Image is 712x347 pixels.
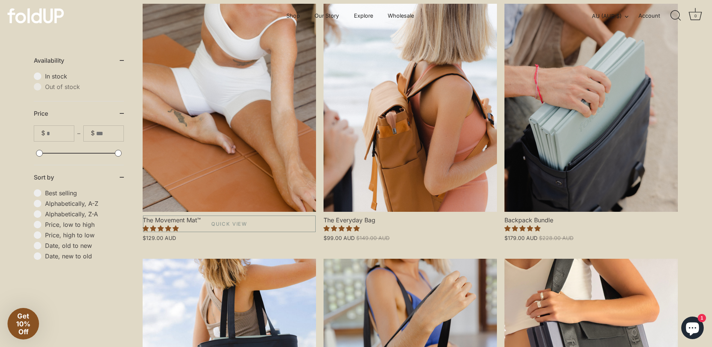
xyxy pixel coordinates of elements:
[16,312,30,336] span: Get 10% Off
[34,48,124,72] summary: Availability
[45,83,124,91] span: Out of stock
[324,4,497,212] a: The Everyday Bag
[45,189,124,197] span: Best selling
[504,4,678,212] a: Backpack Bundle
[45,231,124,239] span: Price, high to low
[34,165,124,189] summary: Sort by
[143,4,316,212] a: The Movement Mat™
[504,235,537,241] span: $179.00 AUD
[324,235,355,241] span: $99.00 AUD
[41,130,45,137] span: $
[45,221,124,228] span: Price, low to high
[638,11,673,20] a: Account
[45,252,124,260] span: Date, new to old
[143,212,316,241] a: The Movement Mat™ 4.86 stars $129.00 AUD
[45,210,124,218] span: Alphabetically, Z-A
[324,212,497,224] span: The Everyday Bag
[504,212,678,224] span: Backpack Bundle
[381,9,421,23] a: Wholesale
[96,126,123,141] input: To
[504,225,540,232] span: 5.00 stars
[504,212,678,241] a: Backpack Bundle 5.00 stars $179.00 AUD $228.00 AUD
[45,200,124,207] span: Alphabetically, A-Z
[45,242,124,249] span: Date, old to new
[280,9,307,23] a: Shop
[692,12,699,20] div: 0
[34,101,124,125] summary: Price
[539,235,574,241] span: $228.00 AUD
[143,216,316,232] a: Quick View
[143,212,316,224] span: The Movement Mat™
[348,9,380,23] a: Explore
[324,212,497,241] a: The Everyday Bag 4.97 stars $99.00 AUD $149.00 AUD
[143,235,176,241] span: $129.00 AUD
[8,308,39,339] div: Get 10% Off
[687,8,704,24] a: Cart
[91,130,95,137] span: $
[268,9,433,23] div: Primary navigation
[668,8,684,24] a: Search
[8,8,64,23] img: foldUP
[47,126,74,141] input: From
[45,72,124,80] span: In stock
[356,235,390,241] span: $149.00 AUD
[308,9,346,23] a: Our Story
[324,225,360,232] span: 4.97 stars
[592,13,637,20] button: AU (AUD $)
[143,225,179,232] span: 4.86 stars
[679,317,706,341] inbox-online-store-chat: Shopify online store chat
